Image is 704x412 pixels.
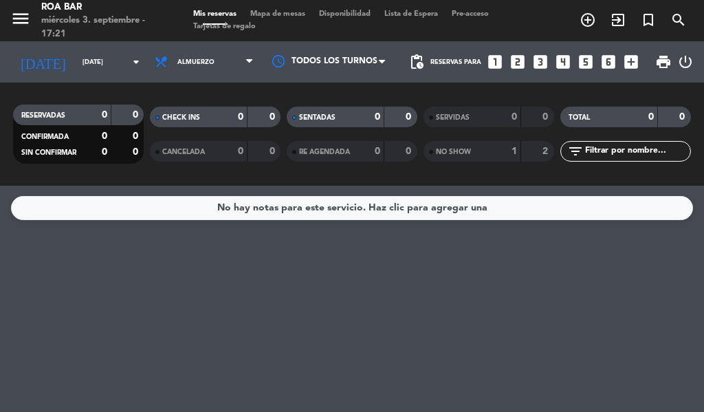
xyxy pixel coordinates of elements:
[10,8,31,34] button: menu
[584,144,690,159] input: Filtrar por nombre...
[610,12,626,28] i: exit_to_app
[436,149,471,155] span: NO SHOW
[436,114,470,121] span: SERVIDAS
[430,58,481,66] span: Reservas para
[486,53,504,71] i: looks_one
[102,110,107,120] strong: 0
[21,149,76,156] span: SIN CONFIRMAR
[640,12,657,28] i: turned_in_not
[679,112,687,122] strong: 0
[133,147,141,157] strong: 0
[375,112,380,122] strong: 0
[186,23,263,30] span: Tarjetas de regalo
[102,131,107,141] strong: 0
[162,149,205,155] span: CANCELADA
[41,14,166,41] div: miércoles 3. septiembre - 17:21
[21,133,69,140] span: CONFIRMADA
[41,1,166,14] div: ROA BAR
[569,114,590,121] span: TOTAL
[648,112,654,122] strong: 0
[531,53,549,71] i: looks_3
[554,53,572,71] i: looks_4
[312,10,377,18] span: Disponibilidad
[10,8,31,29] i: menu
[670,12,687,28] i: search
[599,53,617,71] i: looks_6
[238,147,243,156] strong: 0
[677,41,694,83] div: LOG OUT
[133,131,141,141] strong: 0
[509,53,527,71] i: looks_two
[238,112,243,122] strong: 0
[21,112,65,119] span: RESERVADAS
[377,10,445,18] span: Lista de Espera
[133,110,141,120] strong: 0
[406,147,414,156] strong: 0
[186,10,243,18] span: Mis reservas
[269,112,278,122] strong: 0
[269,147,278,156] strong: 0
[580,12,596,28] i: add_circle_outline
[677,54,694,70] i: power_settings_new
[243,10,312,18] span: Mapa de mesas
[10,48,76,76] i: [DATE]
[177,58,214,66] span: Almuerzo
[655,54,672,70] span: print
[128,54,144,70] i: arrow_drop_down
[542,112,551,122] strong: 0
[162,114,200,121] span: CHECK INS
[567,143,584,160] i: filter_list
[542,147,551,156] strong: 2
[445,10,496,18] span: Pre-acceso
[577,53,595,71] i: looks_5
[375,147,380,156] strong: 0
[299,149,350,155] span: RE AGENDADA
[217,200,487,216] div: No hay notas para este servicio. Haz clic para agregar una
[102,147,107,157] strong: 0
[406,112,414,122] strong: 0
[408,54,425,70] span: pending_actions
[511,147,517,156] strong: 1
[511,112,517,122] strong: 0
[622,53,640,71] i: add_box
[299,114,335,121] span: SENTADAS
